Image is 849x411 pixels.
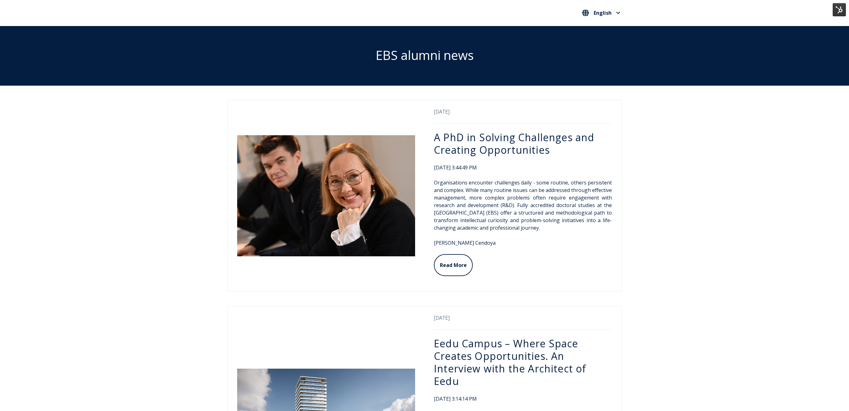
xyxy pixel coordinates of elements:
img: HubSpot Tools Menu Toggle [833,3,846,16]
a: [PERSON_NAME] Cendoya [434,239,496,246]
a: Eedu Campus – Where Space Creates Opportunities. An Interview with the Architect of Eedu [434,337,586,388]
p: Organisations encounter challenges daily - some routine, others persistent and complex. While man... [434,179,612,232]
span: English [594,10,612,15]
time: [DATE] 3:44:49 PM [434,164,612,171]
a: [DATE] [434,108,450,115]
button: English [581,8,622,18]
span: EBS alumni news [376,46,474,64]
nav: Select your language [581,8,622,18]
a: A PhD in Solving Challenges and Creating Opportunities [434,131,595,157]
a: [DATE] [434,314,450,321]
time: [DATE] 3:14:14 PM [434,395,612,403]
a: Read More [434,254,473,276]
